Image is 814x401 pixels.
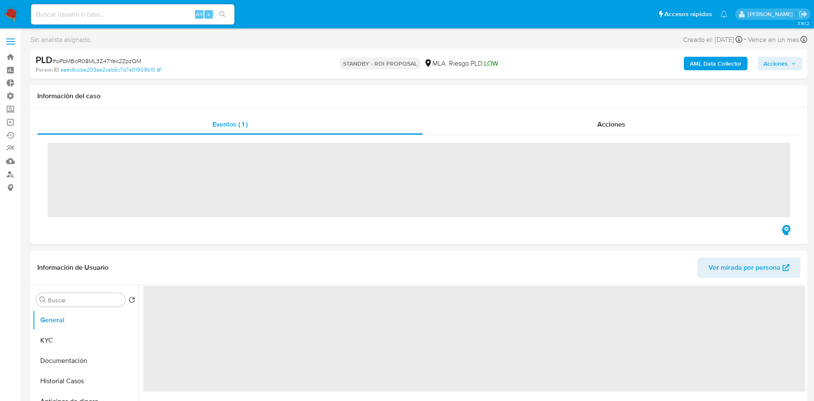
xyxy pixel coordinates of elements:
[484,58,498,68] span: LOW
[340,58,421,69] p: STANDBY - ROI PROPOSAL
[684,57,747,70] button: AML Data Collector
[664,10,712,19] span: Accesos rápidos
[37,263,109,272] h1: Información de Usuario
[449,59,498,68] span: Riesgo PLD:
[697,257,800,278] button: Ver mirada por persona
[690,57,742,70] b: AML Data Collector
[748,35,799,44] span: Vence en un mes
[31,35,90,44] span: Sin analista asignado
[764,57,788,70] span: Acciones
[708,257,781,278] span: Ver mirada por persona
[33,330,139,351] button: KYC
[31,9,234,20] input: Buscar usuario o caso...
[207,10,210,18] span: s
[196,10,203,18] span: Alt
[212,119,248,129] span: Eventos ( 1 )
[683,34,742,45] div: Creado el: [DATE]
[37,92,800,100] h1: Información del caso
[61,66,161,74] a: eaec6ccbe203ae2cab5c7d7a01959b10
[53,57,141,65] span: # oPbMBoR08ML3Z47Yec2ZpzQM
[39,296,46,303] button: Buscar
[128,296,135,306] button: Volver al orden por defecto
[214,8,231,20] button: search-icon
[48,296,122,304] input: Buscar
[748,10,796,18] p: gustavo.deseta@mercadolibre.com
[33,351,139,371] button: Documentación
[424,59,446,68] div: MLA
[36,53,53,66] b: PLD
[33,371,139,391] button: Historial Casos
[47,143,790,217] span: ‌
[720,11,728,18] a: Notificaciones
[744,34,746,45] span: -
[36,66,59,74] b: Person ID
[799,10,808,19] a: Salir
[758,57,802,70] button: Acciones
[143,286,805,392] span: ‌
[33,310,139,330] button: General
[597,119,625,129] span: Acciones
